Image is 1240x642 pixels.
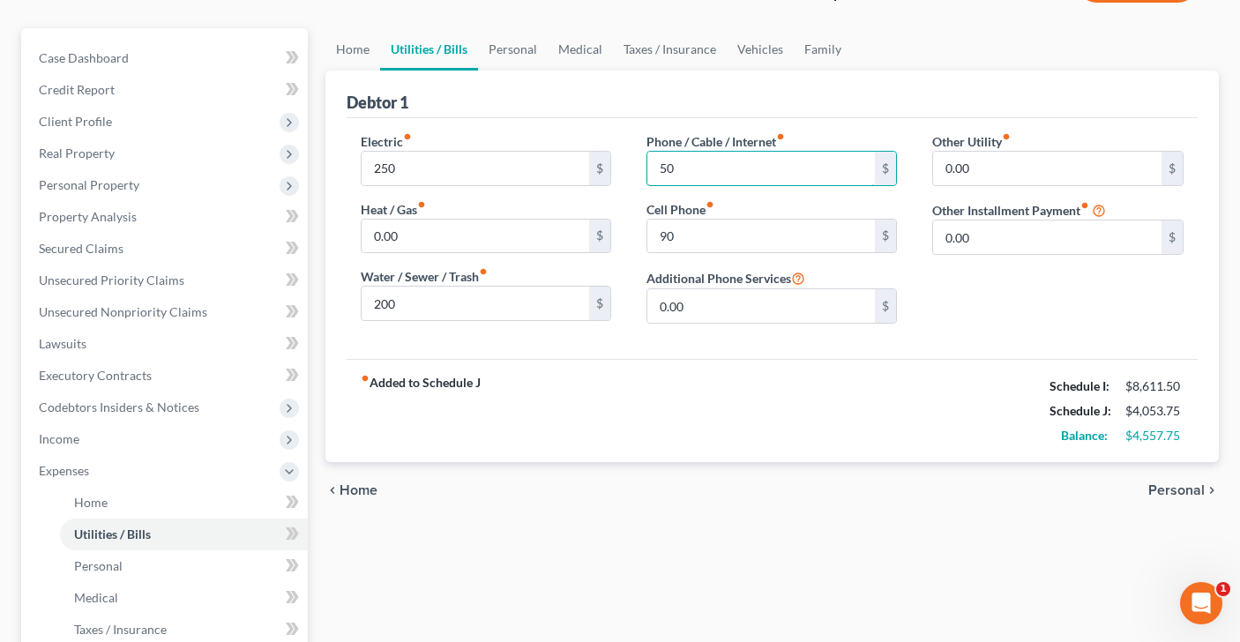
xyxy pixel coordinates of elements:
[933,220,1162,254] input: --
[1162,220,1183,254] div: $
[1002,132,1011,141] i: fiber_manual_record
[1205,483,1219,497] i: chevron_right
[347,92,408,113] div: Debtor 1
[340,483,377,497] span: Home
[39,399,199,414] span: Codebtors Insiders & Notices
[706,200,714,209] i: fiber_manual_record
[25,74,308,106] a: Credit Report
[646,267,805,288] label: Additional Phone Services
[25,233,308,265] a: Secured Claims
[325,28,380,71] a: Home
[39,114,112,129] span: Client Profile
[74,622,167,637] span: Taxes / Insurance
[1148,483,1205,497] span: Personal
[39,146,115,160] span: Real Property
[548,28,613,71] a: Medical
[325,483,340,497] i: chevron_left
[25,265,308,296] a: Unsecured Priority Claims
[60,550,308,582] a: Personal
[39,463,89,478] span: Expenses
[361,374,481,448] strong: Added to Schedule J
[1180,582,1222,624] iframe: Intercom live chat
[39,368,152,383] span: Executory Contracts
[479,267,488,276] i: fiber_manual_record
[362,220,590,253] input: --
[39,304,207,319] span: Unsecured Nonpriority Claims
[325,483,377,497] button: chevron_left Home
[39,50,129,65] span: Case Dashboard
[646,200,714,219] label: Cell Phone
[1162,152,1183,185] div: $
[25,360,308,392] a: Executory Contracts
[39,82,115,97] span: Credit Report
[1125,427,1184,444] div: $4,557.75
[39,431,79,446] span: Income
[613,28,727,71] a: Taxes / Insurance
[794,28,852,71] a: Family
[361,374,370,383] i: fiber_manual_record
[39,209,137,224] span: Property Analysis
[647,289,876,323] input: --
[362,287,590,320] input: --
[1080,201,1089,210] i: fiber_manual_record
[875,289,896,323] div: $
[875,220,896,253] div: $
[39,336,86,351] span: Lawsuits
[1061,428,1108,443] strong: Balance:
[647,220,876,253] input: --
[25,201,308,233] a: Property Analysis
[417,200,426,209] i: fiber_manual_record
[25,328,308,360] a: Lawsuits
[380,28,478,71] a: Utilities / Bills
[1125,377,1184,395] div: $8,611.50
[589,220,610,253] div: $
[39,272,184,287] span: Unsecured Priority Claims
[932,201,1089,220] label: Other Installment Payment
[646,132,785,151] label: Phone / Cable / Internet
[727,28,794,71] a: Vehicles
[361,200,426,219] label: Heat / Gas
[647,152,876,185] input: --
[25,296,308,328] a: Unsecured Nonpriority Claims
[39,241,123,256] span: Secured Claims
[933,152,1162,185] input: --
[403,132,412,141] i: fiber_manual_record
[776,132,785,141] i: fiber_manual_record
[362,152,590,185] input: --
[478,28,548,71] a: Personal
[1050,403,1111,418] strong: Schedule J:
[25,42,308,74] a: Case Dashboard
[1216,582,1230,596] span: 1
[932,132,1011,151] label: Other Utility
[1125,402,1184,420] div: $4,053.75
[74,558,123,573] span: Personal
[74,590,118,605] span: Medical
[589,287,610,320] div: $
[74,495,108,510] span: Home
[1050,378,1109,393] strong: Schedule I:
[361,267,488,286] label: Water / Sewer / Trash
[60,487,308,519] a: Home
[74,526,151,541] span: Utilities / Bills
[60,582,308,614] a: Medical
[875,152,896,185] div: $
[1148,483,1219,497] button: Personal chevron_right
[39,177,139,192] span: Personal Property
[361,132,412,151] label: Electric
[60,519,308,550] a: Utilities / Bills
[589,152,610,185] div: $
